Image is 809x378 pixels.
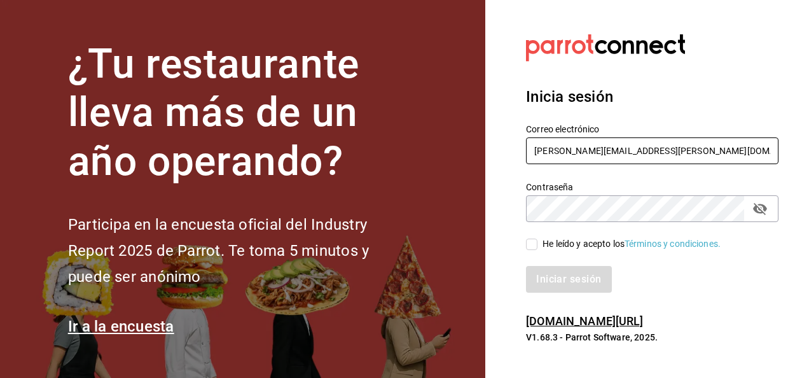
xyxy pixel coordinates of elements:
[526,124,778,133] label: Correo electrónico
[526,182,778,191] label: Contraseña
[625,239,721,249] a: Términos y condiciones.
[526,137,778,164] input: Ingresa tu correo electrónico
[526,314,643,328] a: [DOMAIN_NAME][URL]
[526,331,778,344] p: V1.68.3 - Parrot Software, 2025.
[543,237,721,251] div: He leído y acepto los
[68,212,411,290] h2: Participa en la encuesta oficial del Industry Report 2025 de Parrot. Te toma 5 minutos y puede se...
[68,318,174,335] a: Ir a la encuesta
[749,198,771,220] button: passwordField
[526,85,778,108] h3: Inicia sesión
[68,40,411,186] h1: ¿Tu restaurante lleva más de un año operando?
